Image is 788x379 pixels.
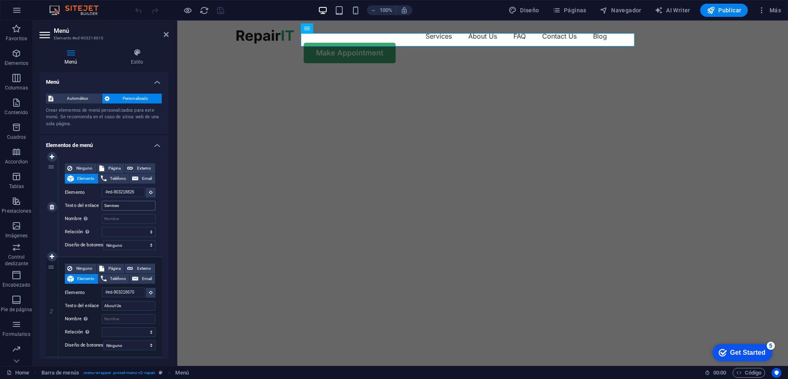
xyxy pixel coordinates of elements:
[367,5,396,15] button: 100%
[125,163,155,173] button: Externo
[102,314,156,324] input: Nombre
[5,60,28,67] p: Elementos
[46,94,102,103] button: Automático
[596,4,645,17] button: Navegador
[65,227,102,237] label: Relación
[65,301,102,311] label: Texto del enlace
[102,301,156,311] input: Texto del enlace...
[109,274,127,284] span: Teléfono
[109,174,127,184] span: Teléfono
[135,163,153,173] span: Externo
[97,163,125,173] button: Página
[65,274,98,284] button: Elemento
[41,368,189,378] nav: breadcrumb
[2,331,30,338] p: Formularios
[65,163,96,173] button: Ninguno
[112,94,160,103] span: Personalizado
[76,174,96,184] span: Elemento
[102,201,156,211] input: Texto del enlace...
[552,6,586,14] span: Páginas
[39,136,169,150] h4: Elementos de menú
[102,187,145,197] input: Ningún elemento seleccionado
[135,264,153,273] span: Externo
[65,327,102,337] label: Relación
[2,208,31,214] p: Prestaciones
[65,288,102,298] label: Elemento
[102,94,162,103] button: Personalizado
[5,109,28,116] p: Contenido
[102,287,145,297] input: Ningún elemento seleccionado
[24,9,60,16] div: Get Started
[655,6,690,14] span: AI Writer
[5,158,28,165] p: Accordion
[505,4,543,17] div: Diseño (Ctrl+Alt+Y)
[758,6,781,14] span: Más
[505,4,543,17] button: Diseño
[65,201,102,211] label: Texto del enlace
[754,4,784,17] button: Más
[61,2,69,10] div: 5
[130,274,155,284] button: Email
[105,48,169,66] h4: Estilo
[65,214,102,224] label: Nombre
[7,368,29,378] a: Haz clic para cancelar la selección y doble clic para abrir páginas
[700,4,748,17] button: Publicar
[54,27,169,34] h2: Menú
[7,134,26,140] p: Cuadros
[107,264,122,273] span: Página
[713,368,726,378] span: 00 00
[107,163,122,173] span: Página
[5,85,28,91] p: Columnas
[159,370,163,375] i: Este elemento es un preajuste personalizable
[65,264,96,273] button: Ninguno
[736,368,761,378] span: Código
[98,174,130,184] button: Teléfono
[65,340,103,350] label: Diseño de botones
[41,368,79,378] span: Haz clic para seleccionar y doble clic para editar
[39,72,169,87] h4: Menú
[54,34,152,42] h3: Elemento #ed-903218610
[47,5,109,15] img: Editor Logo
[379,5,392,15] h6: 100%
[401,7,408,14] i: Al redimensionar, ajustar el nivel de zoom automáticamente para ajustarse al dispositivo elegido.
[549,4,590,17] button: Páginas
[175,368,188,378] span: Haz clic para seleccionar y doble clic para editar
[141,174,153,184] span: Email
[65,240,103,250] label: Diseño de botones
[651,4,694,17] button: AI Writer
[125,264,155,273] button: Externo
[75,264,94,273] span: Ninguno
[65,314,102,324] label: Nombre
[2,282,30,288] p: Encabezado
[509,6,539,14] span: Diseño
[705,368,726,378] h6: Tiempo de la sesión
[75,163,94,173] span: Ninguno
[9,183,24,190] p: Tablas
[1,306,32,313] p: Pie de página
[39,48,105,66] h4: Menú
[102,214,156,224] input: Nombre
[65,188,102,198] label: Elemento
[130,174,155,184] button: Email
[98,274,130,284] button: Teléfono
[141,274,153,284] span: Email
[56,94,99,103] span: Automático
[82,368,156,378] span: . menu-wrapper .preset-menu-v2-repair
[707,6,742,14] span: Publicar
[65,174,98,184] button: Elemento
[7,4,66,21] div: Get Started 5 items remaining, 0% complete
[76,274,96,284] span: Elemento
[6,35,27,42] p: Favoritos
[45,308,57,315] em: 2
[5,356,27,362] p: Marketing
[733,368,765,378] button: Código
[719,370,720,376] span: :
[199,5,209,15] button: reload
[97,264,125,273] button: Página
[600,6,641,14] span: Navegador
[46,107,162,128] div: Crear elementos de menú personalizados para este menú. Se recomienda en el caso de sitios web de ...
[772,368,781,378] button: Usercentrics
[5,232,27,239] p: Imágenes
